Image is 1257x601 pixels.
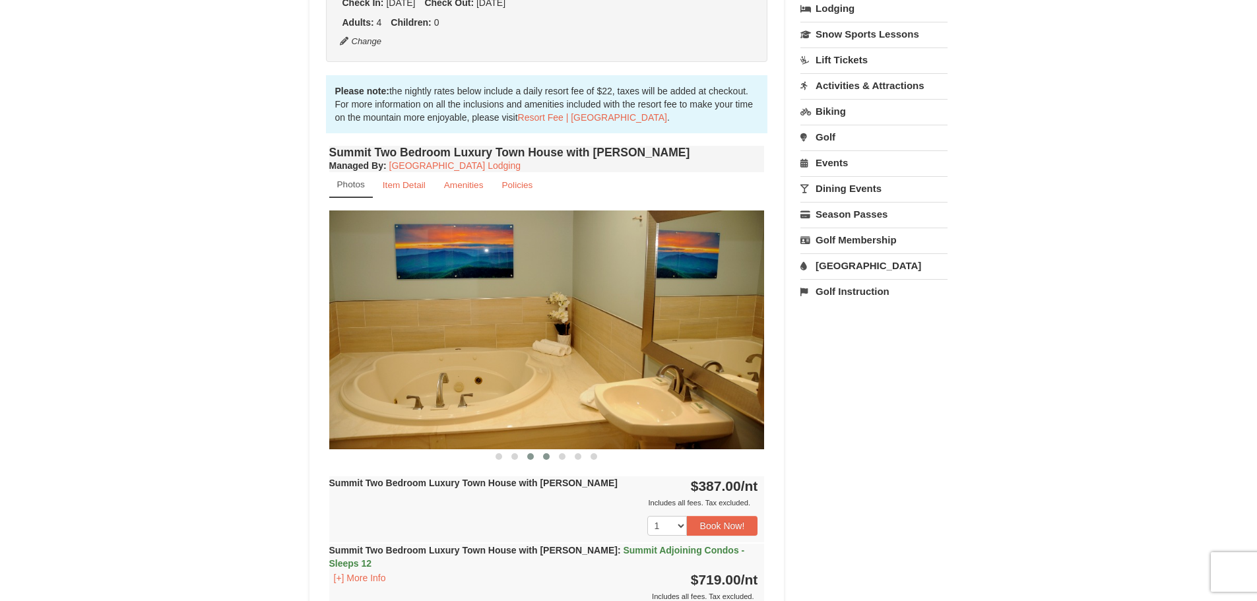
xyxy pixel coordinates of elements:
strong: Please note: [335,86,389,96]
a: Golf Instruction [800,279,948,303]
a: Item Detail [374,172,434,198]
a: Biking [800,99,948,123]
span: $719.00 [691,572,741,587]
button: Change [339,34,383,49]
a: Amenities [435,172,492,198]
span: /nt [741,572,758,587]
h4: Summit Two Bedroom Luxury Town House with [PERSON_NAME] [329,146,765,159]
a: Golf Membership [800,228,948,252]
small: Amenities [444,180,484,190]
a: [GEOGRAPHIC_DATA] Lodging [389,160,521,171]
strong: : [329,160,387,171]
span: : [618,545,621,555]
a: Dining Events [800,176,948,201]
button: Book Now! [687,516,758,536]
strong: Summit Two Bedroom Luxury Town House with [PERSON_NAME] [329,545,745,569]
span: 0 [434,17,439,28]
small: Item Detail [383,180,426,190]
a: Resort Fee | [GEOGRAPHIC_DATA] [518,112,667,123]
img: 18876286-204-56aa937f.png [329,210,765,449]
strong: $387.00 [691,478,758,493]
a: Golf [800,125,948,149]
div: Includes all fees. Tax excluded. [329,496,758,509]
a: Photos [329,172,373,198]
a: Lift Tickets [800,47,948,72]
a: Events [800,150,948,175]
a: Activities & Attractions [800,73,948,98]
small: Photos [337,179,365,189]
span: 4 [377,17,382,28]
span: Managed By [329,160,383,171]
a: [GEOGRAPHIC_DATA] [800,253,948,278]
strong: Adults: [342,17,374,28]
span: /nt [741,478,758,493]
div: the nightly rates below include a daily resort fee of $22, taxes will be added at checkout. For m... [326,75,768,133]
a: Season Passes [800,202,948,226]
strong: Summit Two Bedroom Luxury Town House with [PERSON_NAME] [329,478,618,488]
small: Policies [501,180,532,190]
button: [+] More Info [329,571,391,585]
a: Snow Sports Lessons [800,22,948,46]
strong: Children: [391,17,431,28]
a: Policies [493,172,541,198]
